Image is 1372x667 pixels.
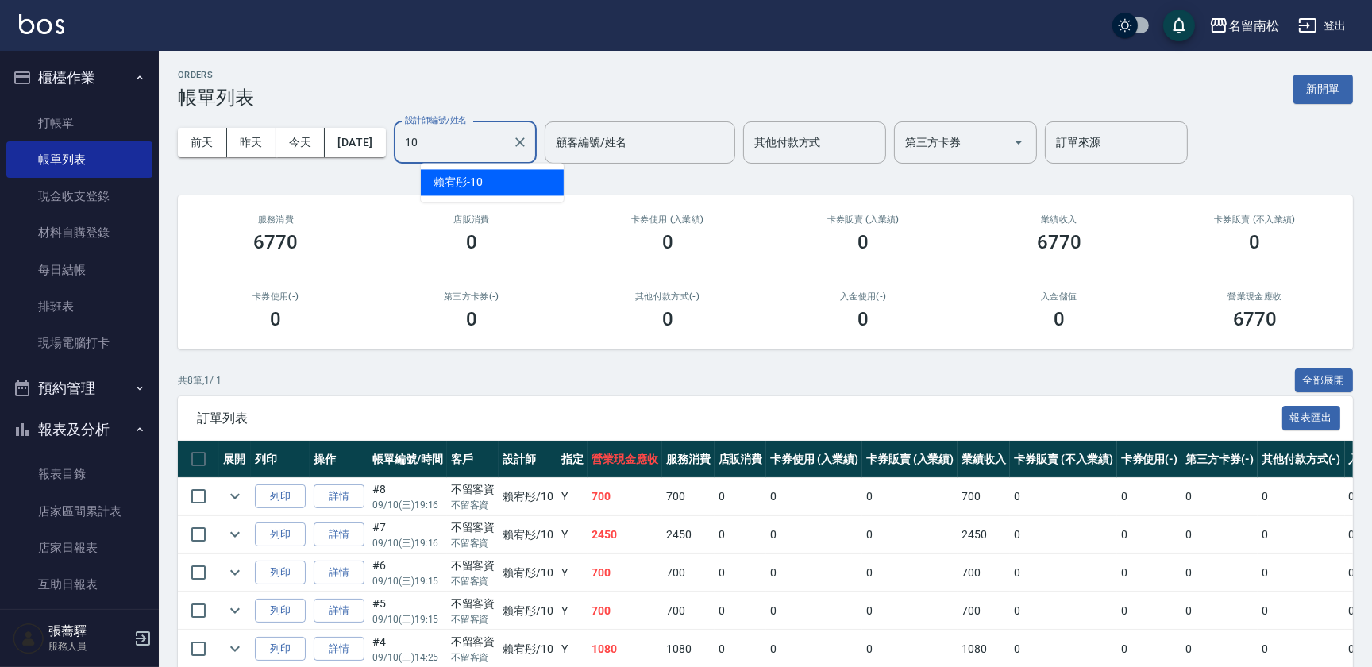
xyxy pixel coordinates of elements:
[1258,592,1345,630] td: 0
[223,522,247,546] button: expand row
[1181,516,1258,553] td: 0
[1203,10,1285,42] button: 名留南松
[857,231,869,253] h3: 0
[6,530,152,566] a: 店家日報表
[372,612,443,627] p: 09/10 (三) 19:15
[451,634,495,650] div: 不留客資
[981,214,1139,225] h2: 業績收入
[766,516,862,553] td: 0
[393,214,551,225] h2: 店販消費
[372,574,443,588] p: 09/10 (三) 19:15
[557,516,588,553] td: Y
[1117,554,1182,592] td: 0
[958,554,1010,592] td: 700
[1293,81,1353,96] a: 新開單
[862,441,958,478] th: 卡券販賣 (入業績)
[451,498,495,512] p: 不留客資
[178,70,254,80] h2: ORDERS
[1117,516,1182,553] td: 0
[1181,554,1258,592] td: 0
[276,128,326,157] button: 今天
[588,441,662,478] th: 營業現金應收
[178,87,254,109] h3: 帳單列表
[6,456,152,492] a: 報表目錄
[715,441,767,478] th: 店販消費
[662,308,673,330] h3: 0
[466,308,477,330] h3: 0
[1282,410,1341,425] a: 報表匯出
[368,478,447,515] td: #8
[451,650,495,665] p: 不留客資
[255,522,306,547] button: 列印
[6,57,152,98] button: 櫃檯作業
[715,554,767,592] td: 0
[48,639,129,654] p: 服務人員
[451,536,495,550] p: 不留客資
[1054,308,1065,330] h3: 0
[662,554,715,592] td: 700
[255,561,306,585] button: 列印
[1117,478,1182,515] td: 0
[1010,592,1116,630] td: 0
[857,308,869,330] h3: 0
[1181,478,1258,515] td: 0
[6,368,152,409] button: 預約管理
[1295,368,1354,393] button: 全部展開
[862,478,958,515] td: 0
[405,114,467,126] label: 設計師編號/姓名
[662,516,715,553] td: 2450
[1117,441,1182,478] th: 卡券使用(-)
[48,623,129,639] h5: 張蕎驛
[1292,11,1353,40] button: 登出
[588,478,662,515] td: 700
[766,554,862,592] td: 0
[314,484,364,509] a: 詳情
[557,478,588,515] td: Y
[1176,214,1334,225] h2: 卡券販賣 (不入業績)
[662,592,715,630] td: 700
[509,131,531,153] button: Clear
[314,637,364,661] a: 詳情
[219,441,251,478] th: 展開
[314,522,364,547] a: 詳情
[1010,441,1116,478] th: 卡券販賣 (不入業績)
[958,478,1010,515] td: 700
[1010,516,1116,553] td: 0
[325,128,385,157] button: [DATE]
[368,441,447,478] th: 帳單編號/時間
[368,592,447,630] td: #5
[372,498,443,512] p: 09/10 (三) 19:16
[958,441,1010,478] th: 業績收入
[178,373,222,387] p: 共 8 筆, 1 / 1
[1258,478,1345,515] td: 0
[1228,16,1279,36] div: 名留南松
[766,441,862,478] th: 卡券使用 (入業績)
[255,484,306,509] button: 列印
[6,566,152,603] a: 互助日報表
[6,252,152,288] a: 每日結帳
[662,478,715,515] td: 700
[178,128,227,157] button: 前天
[6,141,152,178] a: 帳單列表
[6,178,152,214] a: 現金收支登錄
[197,291,355,302] h2: 卡券使用(-)
[588,592,662,630] td: 700
[6,325,152,361] a: 現場電腦打卡
[1258,441,1345,478] th: 其他付款方式(-)
[368,516,447,553] td: #7
[715,592,767,630] td: 0
[6,493,152,530] a: 店家區間累計表
[314,599,364,623] a: 詳情
[588,516,662,553] td: 2450
[499,592,557,630] td: 賴宥彤 /10
[6,603,152,639] a: 互助排行榜
[662,441,715,478] th: 服務消費
[715,516,767,553] td: 0
[1181,441,1258,478] th: 第三方卡券(-)
[197,214,355,225] h3: 服務消費
[13,623,44,654] img: Person
[784,291,942,302] h2: 入金使用(-)
[862,554,958,592] td: 0
[451,612,495,627] p: 不留客資
[6,105,152,141] a: 打帳單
